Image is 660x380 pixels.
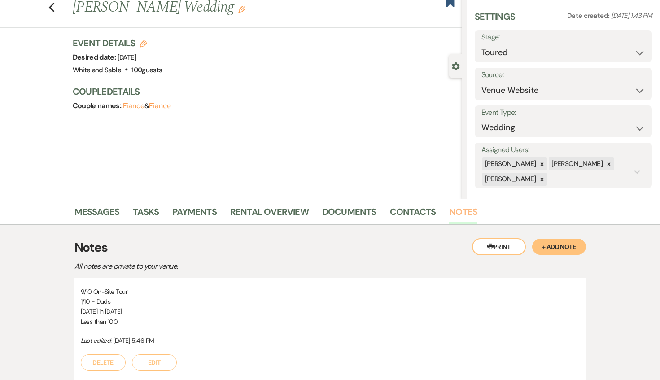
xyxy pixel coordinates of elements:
a: Tasks [133,205,159,224]
h3: Event Details [73,37,162,49]
a: Documents [322,205,376,224]
p: 1/10 - Duds [81,297,580,306]
div: [PERSON_NAME] [549,157,604,170]
span: White and Sable [73,66,121,74]
p: All notes are private to your venue. [74,261,389,272]
span: Couple names: [73,101,123,110]
a: Notes [449,205,477,224]
span: [DATE] 1:43 PM [611,11,652,20]
p: Less than 100 [81,317,580,327]
div: [PERSON_NAME] [482,157,538,170]
label: Source: [481,69,645,82]
button: + Add Note [532,239,586,255]
label: Event Type: [481,106,645,119]
a: Contacts [390,205,436,224]
h3: Settings [475,10,516,30]
a: Payments [172,205,217,224]
div: [DATE] 5:46 PM [81,336,580,345]
a: Rental Overview [230,205,309,224]
label: Assigned Users: [481,144,645,157]
p: 9/10 On-Site Tour [81,287,580,297]
h3: Couple Details [73,85,453,98]
h3: Notes [74,238,586,257]
button: Print [472,238,526,255]
div: [PERSON_NAME] [482,173,538,186]
button: Edit [132,354,177,371]
i: Last edited: [81,336,112,345]
span: Date created: [567,11,611,20]
button: Close lead details [452,61,460,70]
p: [DATE] in [DATE] [81,306,580,316]
button: Edit [238,5,245,13]
span: [DATE] [118,53,136,62]
label: Stage: [481,31,645,44]
span: 100 guests [131,66,162,74]
button: Fiance [149,102,171,109]
span: & [123,101,171,110]
button: Fiance [123,102,145,109]
button: Delete [81,354,126,371]
a: Messages [74,205,120,224]
span: Desired date: [73,52,118,62]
